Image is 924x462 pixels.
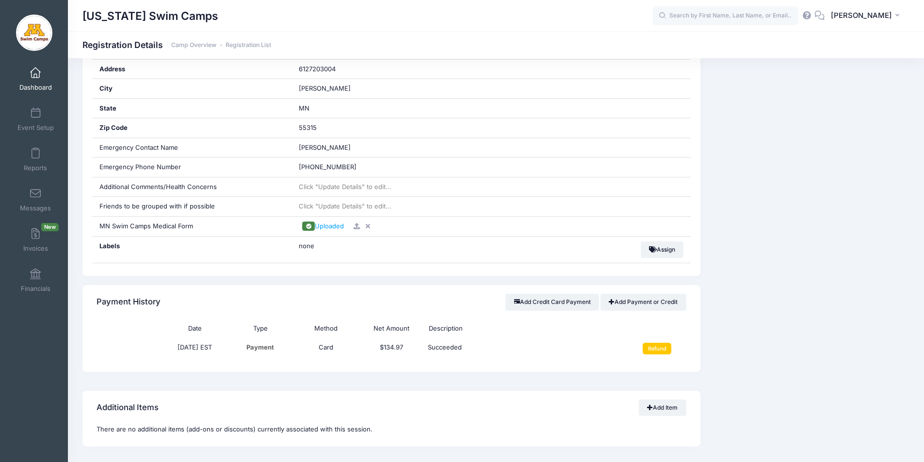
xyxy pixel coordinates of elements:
[97,288,161,316] h4: Payment History
[92,217,292,236] div: MN Swim Camps Medical Form
[293,319,358,338] th: Method
[97,394,159,421] h4: Additional Items
[23,244,48,253] span: Invoices
[226,42,271,49] a: Registration List
[299,241,420,251] span: none
[16,15,52,51] img: Minnesota Swim Camps
[13,183,59,217] a: Messages
[299,143,351,151] span: [PERSON_NAME]
[82,40,271,50] h1: Registration Details
[643,343,671,354] input: Refund
[19,83,52,92] span: Dashboard
[24,164,47,172] span: Reports
[92,177,292,197] div: Additional Comments/Health Concerns
[82,425,700,447] div: There are no additional items (add-ons or discounts) currently associated with this session.
[299,124,317,131] span: 55315
[13,143,59,176] a: Reports
[41,223,59,231] span: New
[21,285,50,293] span: Financials
[13,102,59,136] a: Event Setup
[641,241,684,258] button: Assign
[299,163,357,171] span: [PHONE_NUMBER]
[299,84,351,92] span: [PERSON_NAME]
[315,222,344,230] span: Uploaded
[162,338,227,359] td: [DATE] EST
[831,10,892,21] span: [PERSON_NAME]
[82,5,218,27] h1: [US_STATE] Swim Camps
[825,5,909,27] button: [PERSON_NAME]
[92,158,292,177] div: Emergency Phone Number
[17,124,54,132] span: Event Setup
[639,399,686,416] a: Add Item
[358,319,424,338] th: Net Amount
[299,183,391,191] span: Click "Update Details" to edit...
[13,223,59,257] a: InvoicesNew
[92,237,292,263] div: Labels
[227,319,293,338] th: Type
[171,42,216,49] a: Camp Overview
[92,99,292,118] div: State
[162,319,227,338] th: Date
[92,138,292,158] div: Emergency Contact Name
[293,338,358,359] td: Card
[92,60,292,79] div: Address
[424,338,620,359] td: Succeeded
[424,319,620,338] th: Description
[600,294,686,310] a: Add Payment or Credit
[92,197,292,216] div: Friends to be grouped with if possible
[299,202,391,210] span: Click "Update Details" to edit...
[13,62,59,96] a: Dashboard
[92,79,292,98] div: City
[505,294,599,310] button: Add Credit Card Payment
[299,222,347,230] a: Uploaded
[653,6,798,26] input: Search by First Name, Last Name, or Email...
[299,104,309,112] span: MN
[299,65,336,73] span: 6127203004
[20,204,51,212] span: Messages
[358,338,424,359] td: $134.97
[92,118,292,138] div: Zip Code
[227,338,293,359] td: Payment
[13,263,59,297] a: Financials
